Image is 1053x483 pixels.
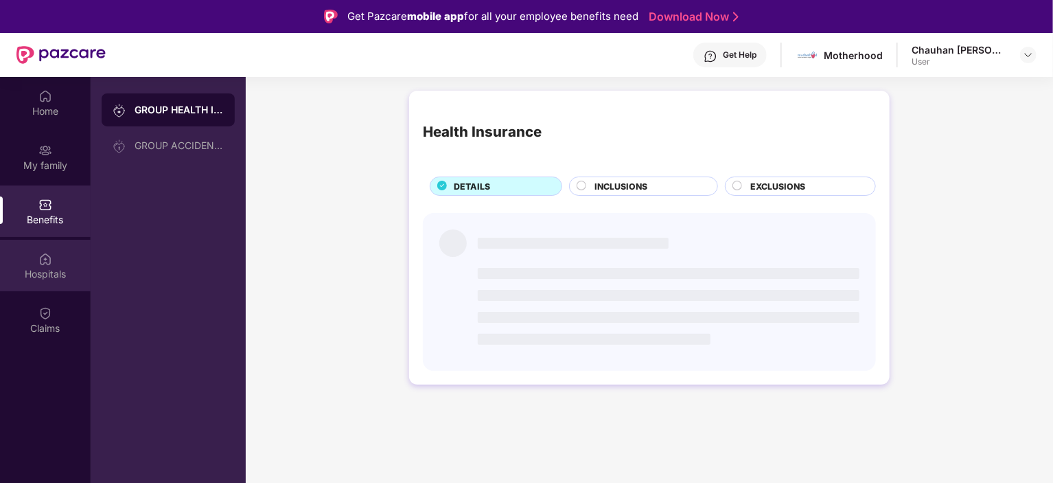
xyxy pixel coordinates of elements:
[454,180,490,193] span: DETAILS
[912,56,1008,67] div: User
[38,89,52,103] img: svg+xml;base64,PHN2ZyBpZD0iSG9tZSIgeG1sbnM9Imh0dHA6Ly93d3cudzMub3JnLzIwMDAvc3ZnIiB3aWR0aD0iMjAiIG...
[38,252,52,266] img: svg+xml;base64,PHN2ZyBpZD0iSG9zcGl0YWxzIiB4bWxucz0iaHR0cDovL3d3dy53My5vcmcvMjAwMC9zdmciIHdpZHRoPS...
[723,49,756,60] div: Get Help
[733,10,739,24] img: Stroke
[798,45,818,65] img: motherhood%20_%20logo.png
[347,8,638,25] div: Get Pazcare for all your employee benefits need
[135,103,224,117] div: GROUP HEALTH INSURANCE
[704,49,717,63] img: svg+xml;base64,PHN2ZyBpZD0iSGVscC0zMngzMiIgeG1sbnM9Imh0dHA6Ly93d3cudzMub3JnLzIwMDAvc3ZnIiB3aWR0aD...
[750,180,805,193] span: EXCLUSIONS
[1023,49,1034,60] img: svg+xml;base64,PHN2ZyBpZD0iRHJvcGRvd24tMzJ4MzIiIHhtbG5zPSJodHRwOi8vd3d3LnczLm9yZy8yMDAwL3N2ZyIgd2...
[16,46,106,64] img: New Pazcare Logo
[38,306,52,320] img: svg+xml;base64,PHN2ZyBpZD0iQ2xhaW0iIHhtbG5zPSJodHRwOi8vd3d3LnczLm9yZy8yMDAwL3N2ZyIgd2lkdGg9IjIwIi...
[423,121,542,143] div: Health Insurance
[113,104,126,117] img: svg+xml;base64,PHN2ZyB3aWR0aD0iMjAiIGhlaWdodD0iMjAiIHZpZXdCb3g9IjAgMCAyMCAyMCIgZmlsbD0ibm9uZSIgeG...
[324,10,338,23] img: Logo
[649,10,734,24] a: Download Now
[407,10,464,23] strong: mobile app
[594,180,647,193] span: INCLUSIONS
[38,144,52,157] img: svg+xml;base64,PHN2ZyB3aWR0aD0iMjAiIGhlaWdodD0iMjAiIHZpZXdCb3g9IjAgMCAyMCAyMCIgZmlsbD0ibm9uZSIgeG...
[824,49,883,62] div: Motherhood
[135,140,224,151] div: GROUP ACCIDENTAL INSURANCE
[113,139,126,153] img: svg+xml;base64,PHN2ZyB3aWR0aD0iMjAiIGhlaWdodD0iMjAiIHZpZXdCb3g9IjAgMCAyMCAyMCIgZmlsbD0ibm9uZSIgeG...
[38,198,52,212] img: svg+xml;base64,PHN2ZyBpZD0iQmVuZWZpdHMiIHhtbG5zPSJodHRwOi8vd3d3LnczLm9yZy8yMDAwL3N2ZyIgd2lkdGg9Ij...
[912,43,1008,56] div: Chauhan [PERSON_NAME]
